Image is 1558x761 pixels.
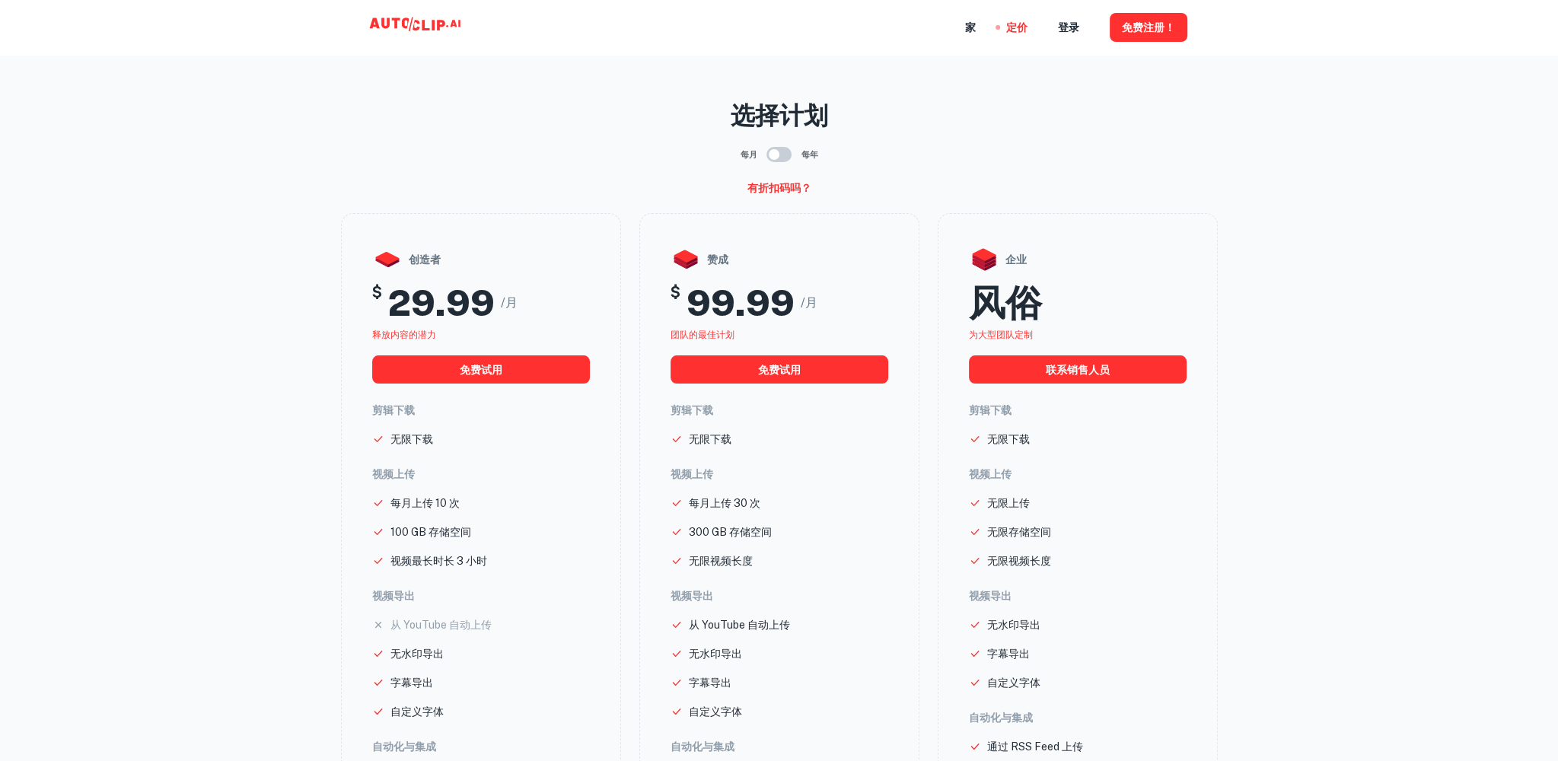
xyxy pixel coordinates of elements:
font: 定价 [1006,22,1028,34]
font: 剪辑下载 [372,404,415,416]
font: 每月上传 10 次 [390,497,460,509]
font: 无限下载 [689,433,731,445]
font: 免费注册！ [1122,22,1175,34]
font: 选择计划 [731,101,828,129]
font: 自定义字体 [390,705,444,718]
font: 自定义字体 [689,705,742,718]
font: 家 [965,22,976,34]
font: 登录 [1058,22,1079,34]
font: /月 [801,295,817,310]
font: 剪辑下载 [671,404,713,416]
font: 每月上传 30 次 [689,497,760,509]
font: 无限视频长度 [689,555,753,567]
font: 为大型团队定制 [969,330,1033,340]
font: 创造者 [409,253,441,266]
font: 字幕导出 [390,677,433,689]
font: 视频上传 [372,468,415,480]
font: 团队的最佳计划 [671,330,734,340]
font: /月 [501,295,518,310]
font: 释放内容的潜力 [372,330,436,340]
font: 免费试用 [758,364,801,376]
font: 联系销售人员 [1046,364,1110,376]
font: 无限视频长度 [987,555,1051,567]
font: 无限下载 [390,433,433,445]
font: 视频上传 [969,468,1012,480]
font: 通过 RSS Feed 上传 [987,740,1083,753]
font: 视频上传 [671,468,713,480]
font: 字幕导出 [689,677,731,689]
font: 视频导出 [671,590,713,602]
button: 免费试用 [671,355,888,384]
font: 有折扣码吗？ [747,182,811,194]
font: 无限上传 [987,497,1030,509]
font: 从 YouTube 自动上传 [390,619,492,631]
button: 免费试用 [372,355,590,384]
font: 赞成 [707,253,728,266]
font: 每年 [801,150,818,159]
font: 无限存储空间 [987,526,1051,538]
font: 每月 [741,150,757,159]
font: 29.99 [388,281,495,324]
font: 风俗 [969,281,1042,324]
font: 自动化与集成 [969,712,1033,724]
font: 100 GB 存储空间 [390,526,471,538]
font: 免费试用 [460,364,502,376]
font: 字幕导出 [987,648,1030,660]
font: 视频导出 [372,590,415,602]
font: 300 GB 存储空间 [689,526,772,538]
font: 企业 [1005,253,1027,266]
button: 免费注册！ [1110,13,1187,41]
font: 自动化与集成 [372,740,436,753]
font: 无水印导出 [689,648,742,660]
font: 视频最长时长 3 小时 [390,555,487,567]
font: $ [372,283,382,301]
font: 剪辑下载 [969,404,1012,416]
button: 有折扣码吗？ [741,175,817,201]
font: 无水印导出 [390,648,444,660]
font: $ [671,283,680,301]
font: 从 YouTube 自动上传 [689,619,790,631]
font: 自动化与集成 [671,740,734,753]
font: 视频导出 [969,590,1012,602]
font: 无水印导出 [987,619,1040,631]
font: 无限下载 [987,433,1030,445]
font: 99.99 [687,281,795,324]
font: 自定义字体 [987,677,1040,689]
button: 联系销售人员 [969,355,1187,384]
